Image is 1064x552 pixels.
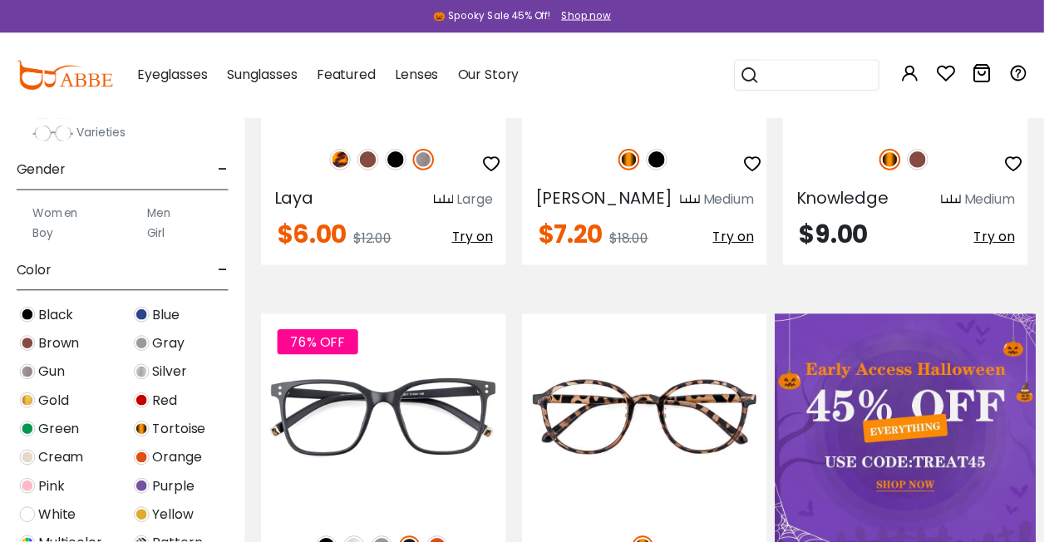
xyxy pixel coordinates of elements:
[924,152,946,174] img: Brown
[20,400,36,416] img: Gold
[20,458,36,474] img: Cream
[20,516,36,532] img: White
[549,221,614,257] span: $7.20
[136,313,152,328] img: Blue
[155,398,180,418] span: Red
[283,336,365,362] span: 76% OFF
[33,207,80,227] label: Women
[442,198,462,210] img: size ruler
[815,221,884,257] span: $9.00
[155,369,190,389] span: Silver
[17,255,52,295] span: Color
[136,429,152,445] img: Tortoise
[266,320,515,528] img: Matte-black Nocan - TR ,Universal Bridge Fit
[155,456,205,476] span: Orange
[39,427,81,447] span: Green
[136,487,152,503] img: Purple
[993,232,1034,251] span: Try on
[392,152,414,174] img: Black
[896,152,918,174] img: Tortoise
[150,227,168,247] label: Girl
[959,198,979,210] img: size ruler
[283,221,353,257] span: $6.00
[20,487,36,503] img: Pink
[155,427,209,447] span: Tortoise
[136,371,152,387] img: Silver
[360,234,399,253] span: $12.00
[155,311,183,331] span: Blue
[155,485,198,505] span: Purple
[155,515,197,535] span: Yellow
[461,232,502,251] span: Try on
[136,458,152,474] img: Orange
[630,152,652,174] img: Tortoise
[39,485,66,505] span: Pink
[613,86,720,128] button: Subscribe
[20,342,36,357] img: Brown
[136,342,152,357] img: Gray
[39,369,66,389] span: Gun
[17,153,66,193] span: Gender
[39,515,77,535] span: White
[465,194,502,214] div: Large
[811,190,905,214] span: Knowledge
[136,400,152,416] img: Red
[344,20,411,86] img: notification icon
[545,190,685,214] span: [PERSON_NAME]
[717,194,768,214] div: Medium
[421,152,442,174] img: Gun
[155,340,188,360] span: Gray
[279,190,319,214] span: Laya
[20,429,36,445] img: Green
[39,340,81,360] span: Brown
[136,516,152,532] img: Yellow
[658,152,680,174] img: Black
[39,311,75,331] span: Black
[150,207,175,227] label: Men
[33,227,54,247] label: Boy
[983,194,1034,214] div: Medium
[727,232,768,251] span: Try on
[336,152,357,174] img: Leopard
[529,86,603,128] button: Later
[727,227,768,257] button: Try on
[20,313,36,328] img: Black
[621,234,661,253] span: $18.00
[364,152,386,174] img: Brown
[39,456,85,476] span: Cream
[411,20,720,58] div: Subscribe to our notifications for the latest news and updates. You can disable anytime.
[461,227,502,257] button: Try on
[993,227,1034,257] button: Try on
[20,371,36,387] img: Gun
[693,198,713,210] img: size ruler
[532,320,781,528] img: Tortoise Rise - Plastic ,Adjust Nose Pads
[222,255,233,295] span: -
[39,398,70,418] span: Gold
[222,153,233,193] span: -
